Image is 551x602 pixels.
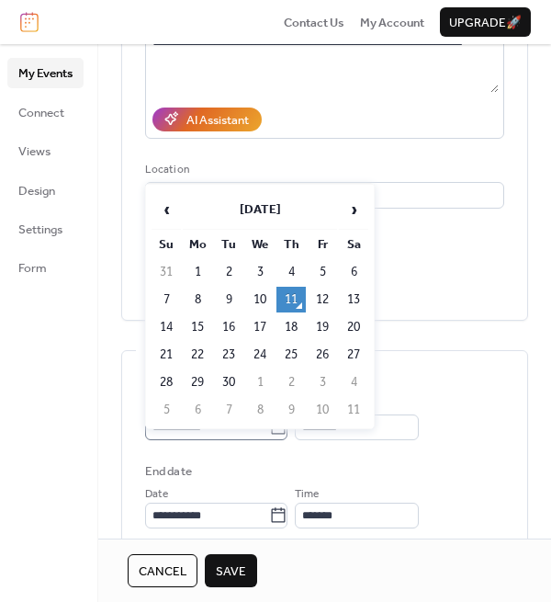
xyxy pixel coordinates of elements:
[152,369,181,395] td: 28
[284,14,344,32] span: Contact Us
[308,287,337,312] td: 12
[276,287,306,312] td: 11
[214,369,243,395] td: 30
[152,397,181,423] td: 5
[339,342,368,368] td: 27
[339,397,368,423] td: 11
[339,314,368,340] td: 20
[7,97,84,127] a: Connect
[183,232,212,257] th: Mo
[20,12,39,32] img: logo
[339,369,368,395] td: 4
[7,136,84,165] a: Views
[284,13,344,31] a: Contact Us
[276,232,306,257] th: Th
[276,397,306,423] td: 9
[308,342,337,368] td: 26
[145,485,168,504] span: Date
[214,342,243,368] td: 23
[360,13,424,31] a: My Account
[128,554,197,587] button: Cancel
[152,287,181,312] td: 7
[145,462,192,481] div: End date
[339,259,368,285] td: 6
[245,397,275,423] td: 8
[205,554,257,587] button: Save
[145,161,500,179] div: Location
[18,259,47,278] span: Form
[245,259,275,285] td: 3
[152,342,181,368] td: 21
[276,369,306,395] td: 2
[18,182,55,200] span: Design
[183,287,212,312] td: 8
[308,397,337,423] td: 10
[276,342,306,368] td: 25
[18,64,73,83] span: My Events
[440,7,531,37] button: Upgrade🚀
[7,58,84,87] a: My Events
[18,142,51,161] span: Views
[214,232,243,257] th: Tu
[139,562,186,581] span: Cancel
[183,314,212,340] td: 15
[245,287,275,312] td: 10
[276,259,306,285] td: 4
[308,259,337,285] td: 5
[152,191,180,228] span: ‹
[18,221,62,239] span: Settings
[245,342,275,368] td: 24
[360,14,424,32] span: My Account
[245,369,275,395] td: 1
[183,190,337,230] th: [DATE]
[186,111,249,130] div: AI Assistant
[339,232,368,257] th: Sa
[183,342,212,368] td: 22
[340,191,367,228] span: ›
[308,232,337,257] th: Fr
[245,232,275,257] th: We
[308,369,337,395] td: 3
[152,108,262,131] button: AI Assistant
[7,253,84,282] a: Form
[7,176,84,205] a: Design
[339,287,368,312] td: 13
[276,314,306,340] td: 18
[449,14,522,32] span: Upgrade 🚀
[183,259,212,285] td: 1
[183,369,212,395] td: 29
[183,397,212,423] td: 6
[295,485,319,504] span: Time
[152,232,181,257] th: Su
[152,259,181,285] td: 31
[7,214,84,244] a: Settings
[245,314,275,340] td: 17
[214,287,243,312] td: 9
[308,314,337,340] td: 19
[214,259,243,285] td: 2
[214,314,243,340] td: 16
[152,314,181,340] td: 14
[18,104,64,122] span: Connect
[216,562,246,581] span: Save
[214,397,243,423] td: 7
